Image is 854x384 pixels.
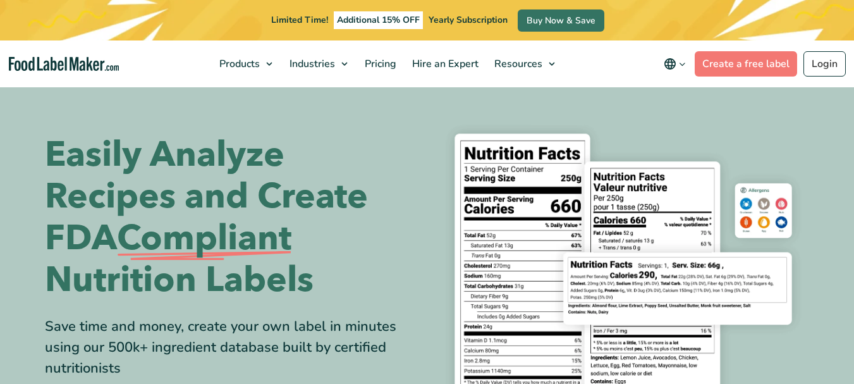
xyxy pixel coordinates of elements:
h1: Easily Analyze Recipes and Create FDA Nutrition Labels [45,134,418,301]
span: Additional 15% OFF [334,11,423,29]
a: Hire an Expert [405,40,484,87]
a: Industries [282,40,354,87]
span: Hire an Expert [408,57,480,71]
a: Create a free label [695,51,797,77]
div: Save time and money, create your own label in minutes using our 500k+ ingredient database built b... [45,316,418,379]
a: Resources [487,40,561,87]
a: Login [803,51,846,77]
a: Pricing [357,40,401,87]
span: Limited Time! [271,14,328,26]
span: Compliant [117,218,291,259]
span: Resources [491,57,544,71]
a: Buy Now & Save [518,9,604,32]
span: Industries [286,57,336,71]
span: Products [216,57,261,71]
a: Products [212,40,279,87]
span: Yearly Subscription [429,14,508,26]
span: Pricing [361,57,398,71]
